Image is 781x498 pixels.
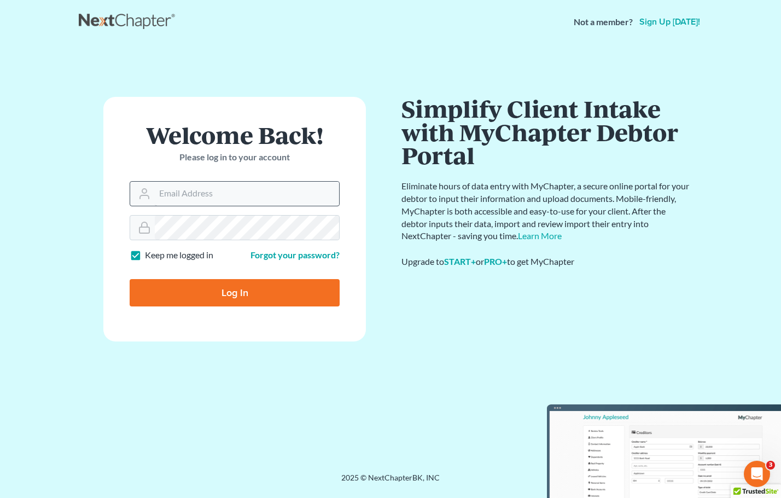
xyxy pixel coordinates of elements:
p: Eliminate hours of data entry with MyChapter, a secure online portal for your debtor to input the... [401,180,691,242]
iframe: Intercom live chat [744,461,770,487]
input: Log In [130,279,340,306]
h1: Welcome Back! [130,123,340,147]
div: 2025 © NextChapterBK, INC [79,472,702,492]
a: Sign up [DATE]! [637,18,702,26]
h1: Simplify Client Intake with MyChapter Debtor Portal [401,97,691,167]
a: Forgot your password? [250,250,340,260]
strong: Not a member? [574,16,633,28]
a: Learn More [518,230,562,241]
input: Email Address [155,182,339,206]
div: Upgrade to or to get MyChapter [401,256,691,268]
p: Please log in to your account [130,151,340,164]
span: 3 [766,461,775,470]
a: START+ [444,256,476,267]
label: Keep me logged in [145,249,213,262]
a: PRO+ [484,256,507,267]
